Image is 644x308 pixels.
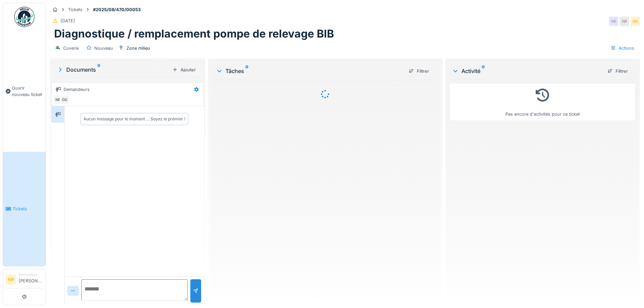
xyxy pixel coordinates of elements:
div: Demandeurs [64,86,90,93]
a: NR Demandeur[PERSON_NAME] [6,272,43,288]
div: Filtrer [406,67,432,76]
div: NR [53,95,63,104]
sup: 0 [245,67,248,75]
a: Ouvrir nouveau ticket [3,31,46,152]
div: Activité [452,67,602,75]
div: Filtrer [605,67,630,76]
div: [DATE] [61,18,75,24]
li: [PERSON_NAME] [19,272,43,287]
sup: 0 [97,66,100,74]
div: Aucun message pour le moment … Soyez le premier ! [84,116,185,122]
img: Badge_color-CXgf-gQk.svg [14,7,34,27]
div: Nouveau [94,45,113,51]
div: Actions [607,43,637,53]
span: Ouvrir nouveau ticket [12,85,43,98]
strong: #2025/08/470/00053 [90,6,143,13]
div: Cuverie [63,45,79,51]
h1: Diagnostique / remplacement pompe de relevage BIB [54,27,334,40]
div: GG [60,95,69,104]
div: NR [609,17,618,26]
div: Documents [57,66,170,74]
div: Pas encore d'activités pour ce ticket [454,86,631,117]
div: NR [620,17,629,26]
sup: 0 [482,67,485,75]
div: GG [630,17,640,26]
div: Ajouter [170,65,198,74]
div: Zone milieu [126,45,150,51]
li: NR [6,275,16,285]
span: Tickets [13,206,43,212]
div: Tâches [216,67,403,75]
div: Tickets [68,6,82,13]
a: Tickets [3,152,46,266]
div: Demandeur [19,272,43,277]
